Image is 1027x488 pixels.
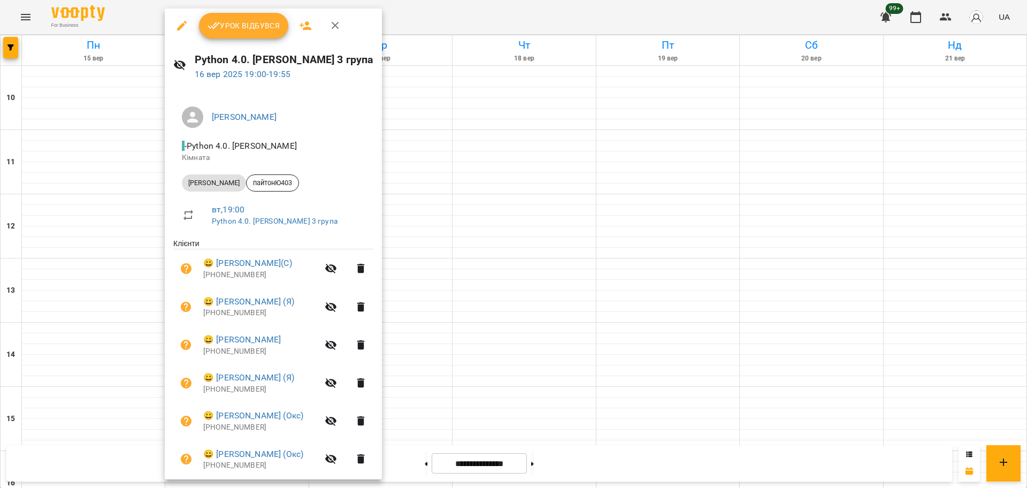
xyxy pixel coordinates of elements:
[203,460,318,471] p: [PHONE_NUMBER]
[203,384,318,395] p: [PHONE_NUMBER]
[195,51,374,68] h6: Python 4.0. [PERSON_NAME] 3 група
[173,294,199,320] button: Візит ще не сплачено. Додати оплату?
[195,69,290,79] a: 16 вер 2025 19:00-19:55
[203,333,281,346] a: 😀 [PERSON_NAME]
[173,408,199,434] button: Візит ще не сплачено. Додати оплату?
[173,332,199,358] button: Візит ще не сплачено. Додати оплату?
[203,422,318,433] p: [PHONE_NUMBER]
[212,112,277,122] a: [PERSON_NAME]
[173,446,199,472] button: Візит ще не сплачено. Додати оплату?
[247,178,298,188] span: пайтонЮ403
[199,13,289,39] button: Урок відбувся
[203,270,318,280] p: [PHONE_NUMBER]
[246,174,299,192] div: пайтонЮ403
[203,448,303,461] a: 😀 [PERSON_NAME] (Окс)
[182,152,365,163] p: Кімната
[173,256,199,281] button: Візит ще не сплачено. Додати оплату?
[212,217,338,225] a: Python 4.0. [PERSON_NAME] 3 група
[203,295,294,308] a: 😀 [PERSON_NAME] (Я)
[182,141,299,151] span: - Python 4.0. [PERSON_NAME]
[182,178,246,188] span: [PERSON_NAME]
[173,370,199,396] button: Візит ще не сплачено. Додати оплату?
[212,204,244,215] a: вт , 19:00
[203,346,318,357] p: [PHONE_NUMBER]
[203,409,303,422] a: 😀 [PERSON_NAME] (Окс)
[208,19,280,32] span: Урок відбувся
[203,257,292,270] a: 😀 [PERSON_NAME](С)
[203,308,318,318] p: [PHONE_NUMBER]
[203,371,294,384] a: 😀 [PERSON_NAME] (Я)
